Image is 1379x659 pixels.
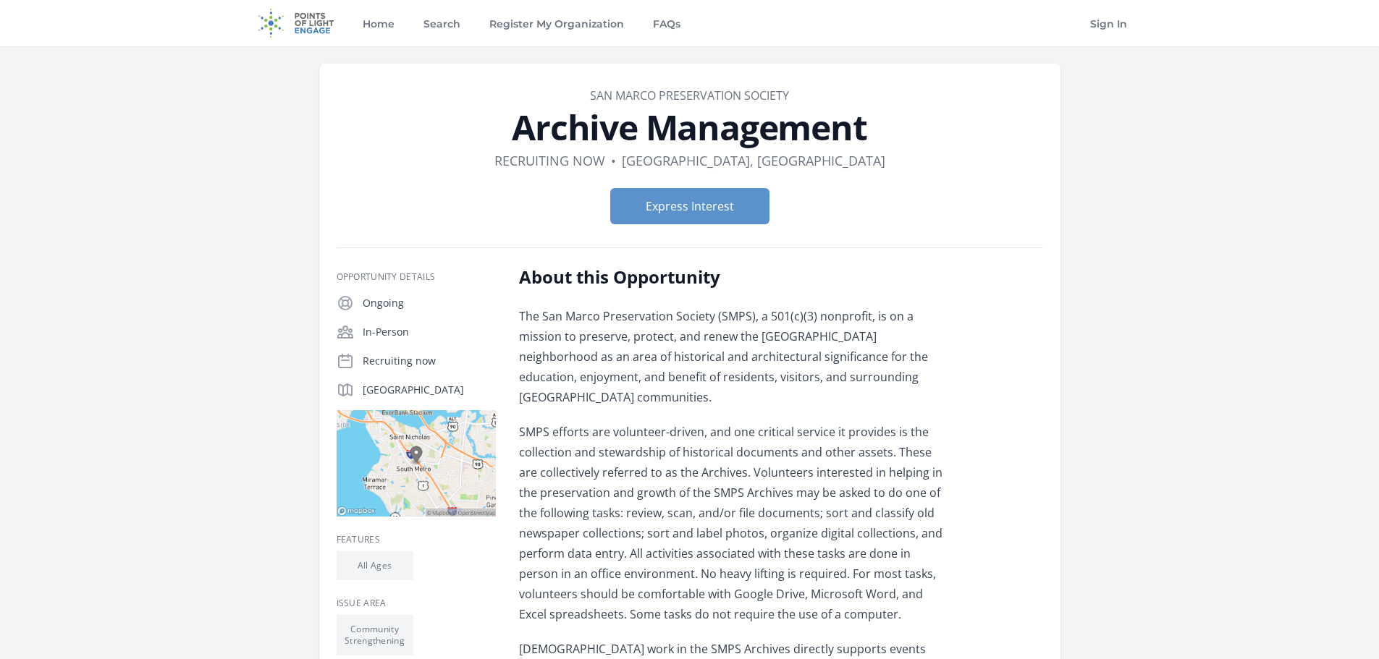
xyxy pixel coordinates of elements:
[337,615,413,655] li: Community Strengthening
[363,296,496,310] p: Ongoing
[337,534,496,545] h3: Features
[519,306,942,407] p: The San Marco Preservation Society (SMPS), a 501(c)(3) nonprofit, is on a mission to preserve, pr...
[494,150,605,171] dd: Recruiting now
[622,150,885,171] dd: [GEOGRAPHIC_DATA], [GEOGRAPHIC_DATA]
[337,598,496,609] h3: Issue area
[590,88,789,103] a: San Marco Preservation Society
[519,422,942,624] p: SMPS efforts are volunteer-driven, and one critical service it provides is the collection and ste...
[363,354,496,368] p: Recruiting now
[337,551,413,580] li: All Ages
[337,110,1043,145] h1: Archive Management
[611,150,616,171] div: •
[363,325,496,339] p: In-Person
[337,271,496,283] h3: Opportunity Details
[363,383,496,397] p: [GEOGRAPHIC_DATA]
[337,410,496,516] img: Map
[610,188,769,224] button: Express Interest
[519,265,942,289] h2: About this Opportunity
